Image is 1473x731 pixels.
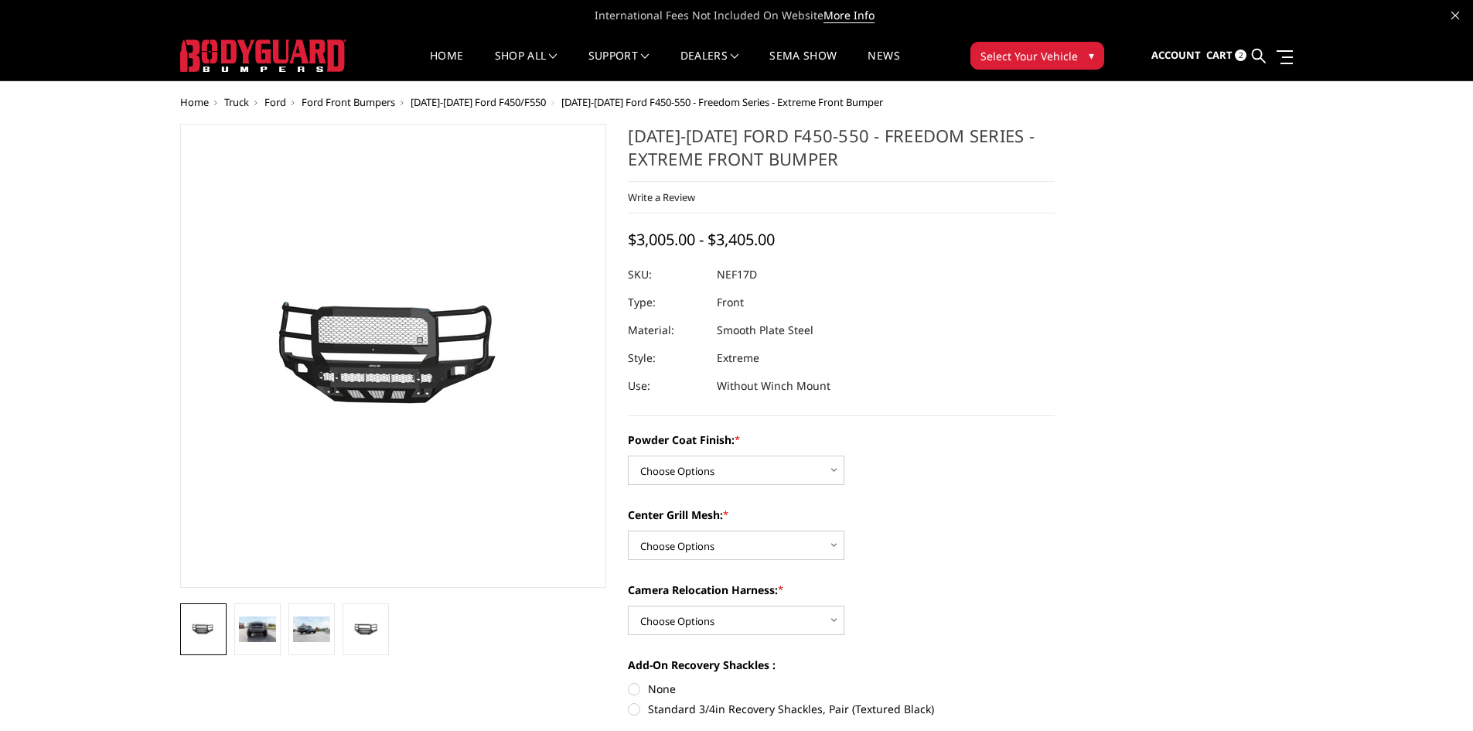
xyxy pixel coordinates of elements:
img: BODYGUARD BUMPERS [180,39,346,72]
label: Standard 3/4in Recovery Shackles, Pair (Textured Black) [628,701,1055,717]
dt: Use: [628,372,705,400]
img: 2017-2022 Ford F450-550 - Freedom Series - Extreme Front Bumper [293,617,330,642]
dt: Material: [628,316,705,344]
dd: NEF17D [717,261,757,289]
span: [DATE]-[DATE] Ford F450-550 - Freedom Series - Extreme Front Bumper [561,95,883,109]
label: Camera Relocation Harness: [628,582,1055,598]
span: 2 [1235,50,1246,61]
span: $3,005.00 - $3,405.00 [628,229,775,250]
a: Write a Review [628,190,695,204]
dt: Type: [628,289,705,316]
dt: Style: [628,344,705,372]
a: Ford [264,95,286,109]
h1: [DATE]-[DATE] Ford F450-550 - Freedom Series - Extreme Front Bumper [628,124,1055,182]
a: Ford Front Bumpers [302,95,395,109]
span: ▾ [1089,47,1094,63]
dd: Without Winch Mount [717,372,830,400]
a: [DATE]-[DATE] Ford F450/F550 [411,95,546,109]
dt: SKU: [628,261,705,289]
a: SEMA Show [769,50,837,80]
a: 2017-2022 Ford F450-550 - Freedom Series - Extreme Front Bumper [180,124,607,588]
a: More Info [823,8,875,23]
span: Account [1151,48,1201,62]
img: 2017-2022 Ford F450-550 - Freedom Series - Extreme Front Bumper [185,620,222,638]
dd: Smooth Plate Steel [717,316,813,344]
label: Add-On Recovery Shackles : [628,657,1055,673]
img: 2017-2022 Ford F450-550 - Freedom Series - Extreme Front Bumper [347,620,384,638]
a: shop all [495,50,557,80]
span: Cart [1206,48,1233,62]
a: Home [180,95,209,109]
a: Truck [224,95,249,109]
a: Cart 2 [1206,35,1246,77]
a: News [868,50,899,80]
dd: Extreme [717,344,759,372]
label: Center Grill Mesh: [628,507,1055,523]
label: None [628,681,1055,697]
a: Home [430,50,463,80]
span: Select Your Vehicle [980,48,1078,64]
img: 2017-2022 Ford F450-550 - Freedom Series - Extreme Front Bumper [239,617,276,642]
a: Support [588,50,650,80]
button: Select Your Vehicle [970,42,1104,70]
a: Account [1151,35,1201,77]
dd: Front [717,289,744,316]
a: Dealers [680,50,739,80]
label: Powder Coat Finish: [628,432,1055,448]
